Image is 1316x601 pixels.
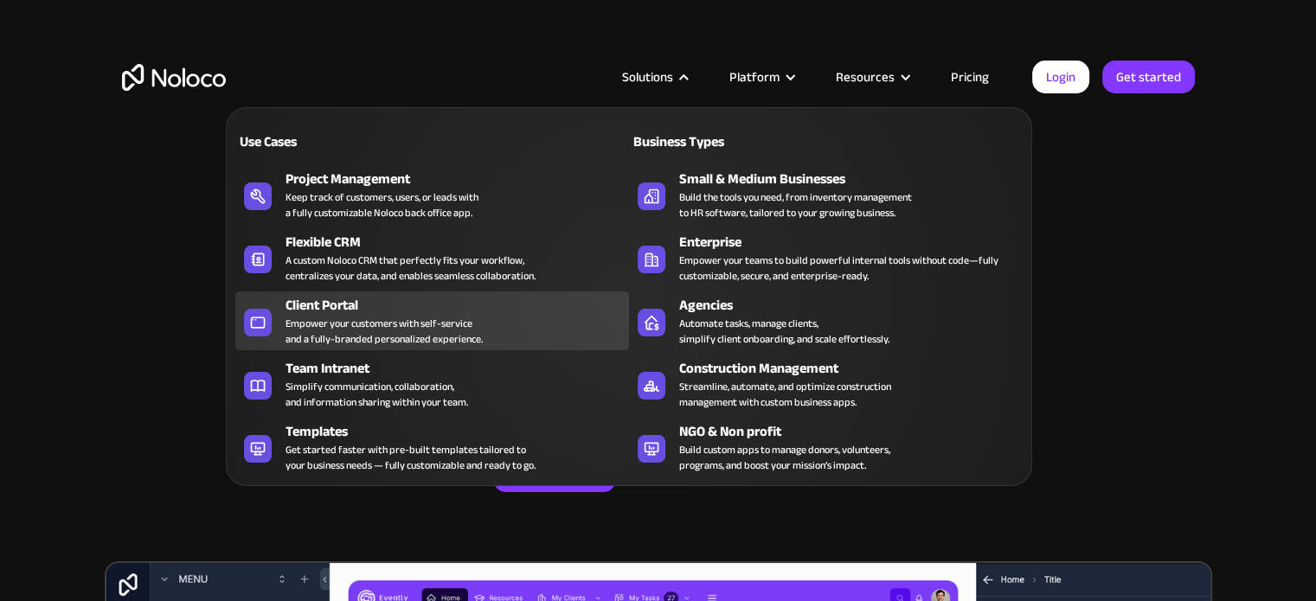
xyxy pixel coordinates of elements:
[1102,61,1195,93] a: Get started
[679,169,1030,189] div: Small & Medium Businesses
[629,418,1023,476] a: NGO & Non profitBuild custom apps to manage donors, volunteers,programs, and boost your mission’s...
[235,121,629,161] a: Use Cases
[286,442,536,473] div: Get started faster with pre-built templates tailored to your business needs — fully customizable ...
[629,131,818,152] div: Business Types
[679,295,1030,316] div: Agencies
[629,121,1023,161] a: Business Types
[679,358,1030,379] div: Construction Management
[235,165,629,224] a: Project ManagementKeep track of customers, users, or leads witha fully customizable Noloco back o...
[235,291,629,350] a: Client PortalEmpower your customers with self-serviceand a fully-branded personalized experience.
[836,66,895,88] div: Resources
[929,66,1011,88] a: Pricing
[679,232,1030,253] div: Enterprise
[600,66,708,88] div: Solutions
[226,83,1032,486] nav: Solutions
[679,442,890,473] div: Build custom apps to manage donors, volunteers, programs, and boost your mission’s impact.
[679,316,889,347] div: Automate tasks, manage clients, simplify client onboarding, and scale effortlessly.
[629,291,1023,350] a: AgenciesAutomate tasks, manage clients,simplify client onboarding, and scale effortlessly.
[679,253,1014,284] div: Empower your teams to build powerful internal tools without code—fully customizable, secure, and ...
[286,295,637,316] div: Client Portal
[708,66,814,88] div: Platform
[286,316,483,347] div: Empower your customers with self-service and a fully-branded personalized experience.
[622,66,673,88] div: Solutions
[235,228,629,287] a: Flexible CRMA custom Noloco CRM that perfectly fits your workflow,centralizes your data, and enab...
[1032,61,1089,93] a: Login
[679,189,912,221] div: Build the tools you need, from inventory management to HR software, tailored to your growing busi...
[235,355,629,413] a: Team IntranetSimplify communication, collaboration,and information sharing within your team.
[286,169,637,189] div: Project Management
[235,131,425,152] div: Use Cases
[814,66,929,88] div: Resources
[286,379,468,410] div: Simplify communication, collaboration, and information sharing within your team.
[286,232,637,253] div: Flexible CRM
[122,178,1195,316] h2: Business Apps for Teams
[235,418,629,476] a: TemplatesGet started faster with pre-built templates tailored toyour business needs — fully custo...
[122,64,226,91] a: home
[629,355,1023,413] a: Construction ManagementStreamline, automate, and optimize constructionmanagement with custom busi...
[629,228,1023,287] a: EnterpriseEmpower your teams to build powerful internal tools without code—fully customizable, se...
[629,165,1023,224] a: Small & Medium BusinessesBuild the tools you need, from inventory managementto HR software, tailo...
[729,66,780,88] div: Platform
[286,189,478,221] div: Keep track of customers, users, or leads with a fully customizable Noloco back office app.
[679,421,1030,442] div: NGO & Non profit
[286,253,536,284] div: A custom Noloco CRM that perfectly fits your workflow, centralizes your data, and enables seamles...
[679,379,891,410] div: Streamline, automate, and optimize construction management with custom business apps.
[286,421,637,442] div: Templates
[286,358,637,379] div: Team Intranet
